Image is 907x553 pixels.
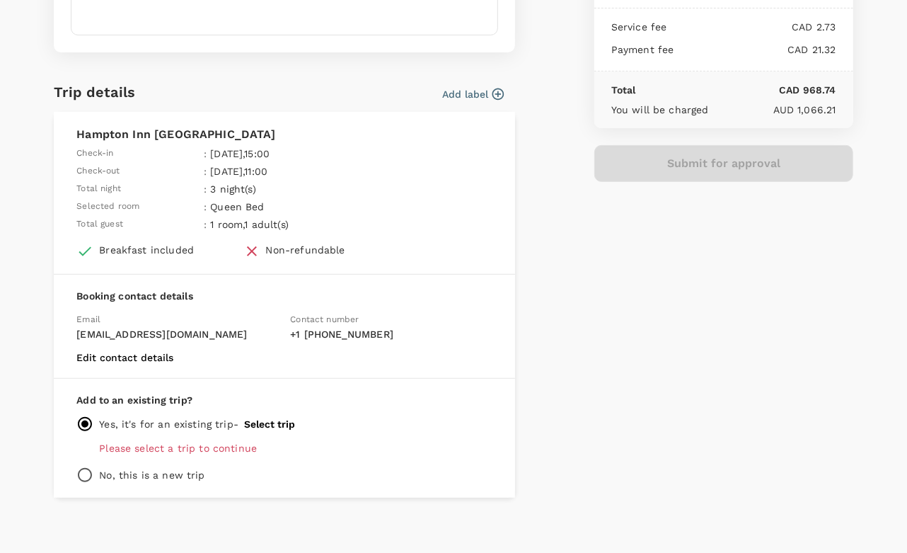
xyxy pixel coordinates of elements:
[290,327,492,341] p: + 1 [PHONE_NUMBER]
[76,314,100,324] span: Email
[76,147,113,161] span: Check-in
[76,164,120,178] span: Check-out
[76,289,492,303] p: Booking contact details
[442,87,504,101] button: Add label
[204,164,207,178] span: :
[99,468,204,482] p: No, this is a new trip
[290,314,359,324] span: Contact number
[674,42,836,57] p: CAD 21.32
[76,352,173,363] button: Edit contact details
[210,147,364,161] p: [DATE] , 15:00
[76,126,492,143] p: Hampton Inn [GEOGRAPHIC_DATA]
[76,143,368,232] table: simple table
[709,103,836,117] p: AUD 1,066.21
[210,182,364,196] p: 3 night(s)
[76,182,121,196] span: Total night
[667,20,836,34] p: CAD 2.73
[76,327,279,341] p: [EMAIL_ADDRESS][DOMAIN_NAME]
[210,217,364,232] p: 1 room , 1 adult(s)
[76,217,123,232] span: Total guest
[204,217,207,232] span: :
[76,393,492,407] p: Add to an existing trip?
[611,42,674,57] p: Payment fee
[636,83,836,97] p: CAD 968.74
[210,164,364,178] p: [DATE] , 11:00
[611,20,667,34] p: Service fee
[244,418,295,430] button: Select trip
[99,441,492,455] p: Please select a trip to continue
[611,83,636,97] p: Total
[266,243,345,257] div: Non-refundable
[204,182,207,196] span: :
[76,200,139,214] span: Selected room
[99,417,238,431] p: Yes, it's for an existing trip -
[611,103,709,117] p: You will be charged
[204,200,207,214] span: :
[210,200,364,214] p: Queen Bed
[54,81,135,103] h6: Trip details
[99,243,194,257] div: Breakfast included
[204,147,207,161] span: :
